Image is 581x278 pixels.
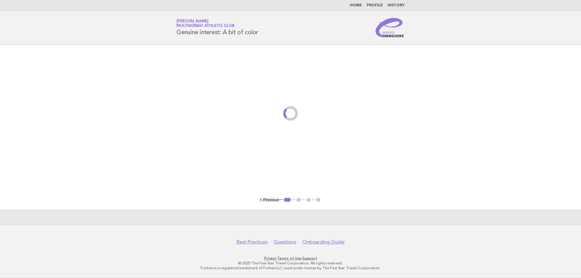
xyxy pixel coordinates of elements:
[302,256,317,260] a: Support
[264,256,276,260] a: Privacy
[237,239,268,245] a: Best Practices
[388,4,405,7] a: History
[367,4,383,7] a: Profile
[376,18,405,37] img: Service Energizers
[350,4,362,7] a: Home
[176,19,234,28] a: [PERSON_NAME]Multnomah Athletic Club
[105,261,476,266] p: © 2025 The Five Star Travel Corporation. All rights reserved.
[176,20,258,35] h1: Genuine interest: A bit of color
[274,239,296,245] a: Questions
[277,256,301,260] a: Terms of Use
[105,266,476,270] p: Forbes is a registered trademark of Forbes LLC used under license by The Five Star Travel Corpora...
[105,256,476,261] p: · ·
[302,239,345,245] a: Onboarding Guide
[176,24,234,28] span: Multnomah Athletic Club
